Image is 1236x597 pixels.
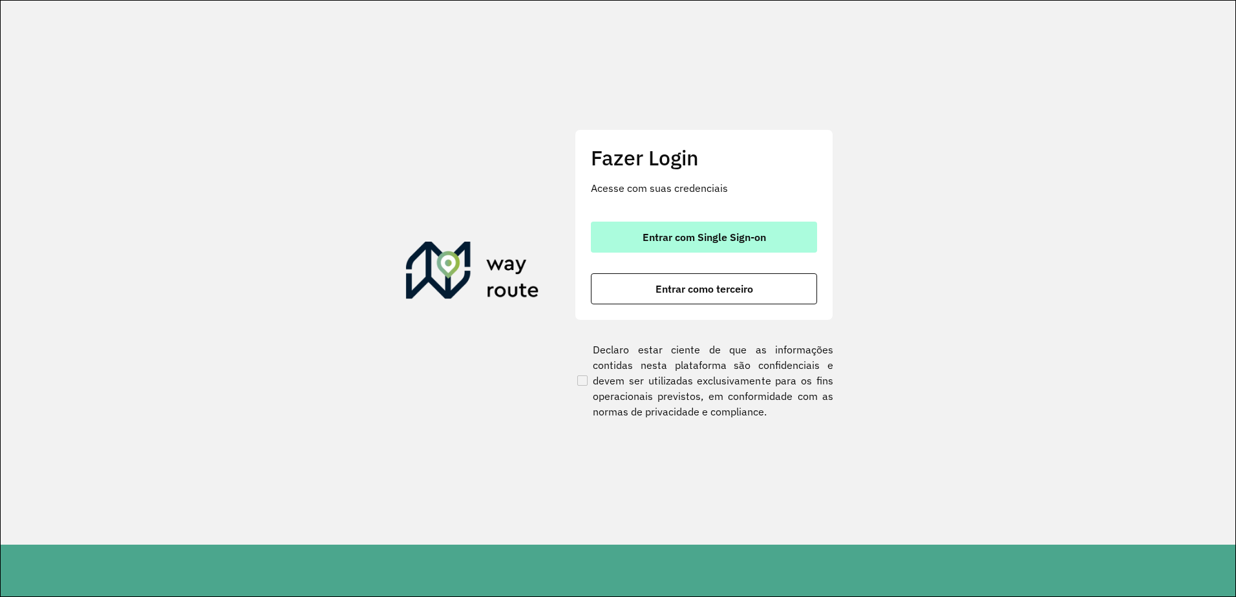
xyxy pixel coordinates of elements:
img: Roteirizador AmbevTech [406,242,539,304]
button: button [591,222,817,253]
button: button [591,273,817,304]
label: Declaro estar ciente de que as informações contidas nesta plataforma são confidenciais e devem se... [575,342,833,419]
h2: Fazer Login [591,145,817,170]
p: Acesse com suas credenciais [591,180,817,196]
span: Entrar como terceiro [655,284,753,294]
span: Entrar com Single Sign-on [643,232,766,242]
